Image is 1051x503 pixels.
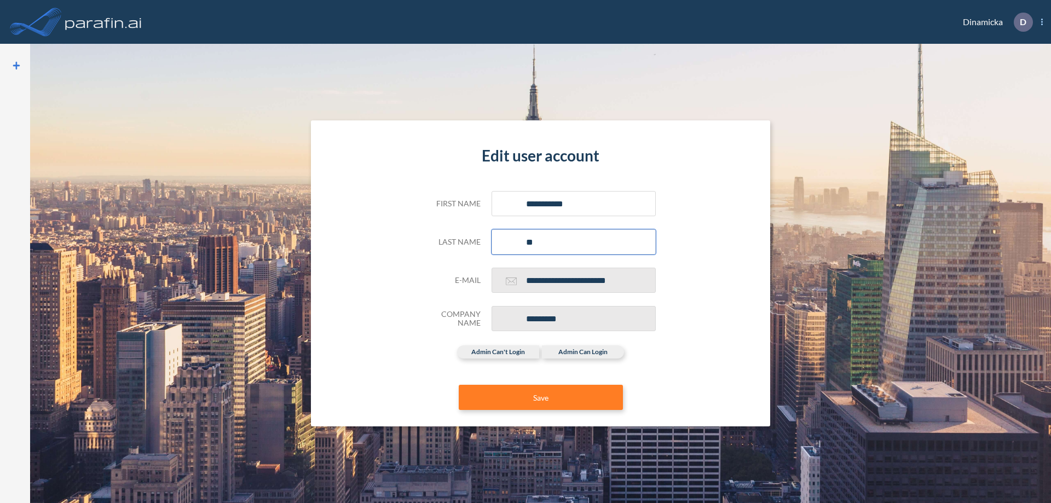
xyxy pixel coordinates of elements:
[1020,17,1026,27] p: D
[426,276,481,285] h5: E-mail
[426,199,481,209] h5: First name
[426,310,481,328] h5: Company Name
[542,345,624,359] label: admin can login
[946,13,1043,32] div: Dinamicka
[426,147,656,165] h4: Edit user account
[426,238,481,247] h5: Last name
[457,345,539,359] label: admin can't login
[63,11,144,33] img: logo
[459,385,623,410] button: Save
